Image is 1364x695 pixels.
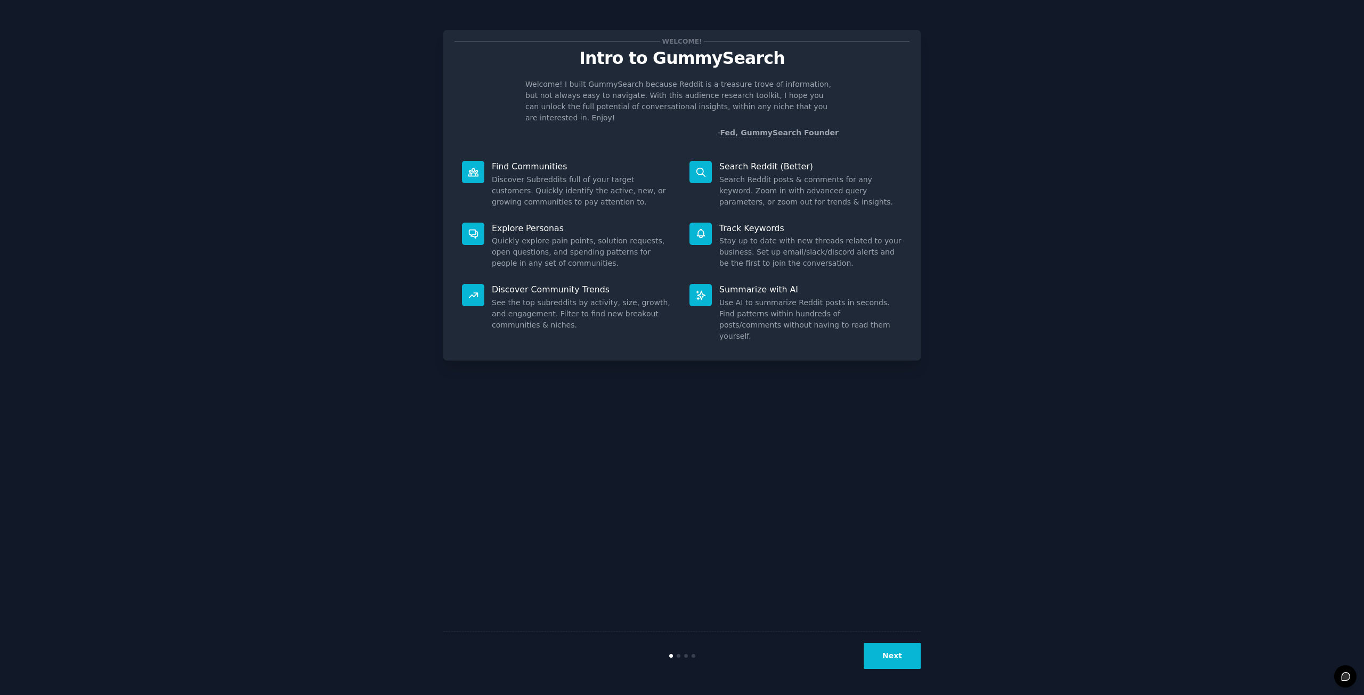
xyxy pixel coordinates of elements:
p: Intro to GummySearch [454,49,910,68]
p: Search Reddit (Better) [719,161,902,172]
span: Welcome! [660,36,704,47]
button: Next [864,643,921,669]
p: Find Communities [492,161,675,172]
div: - [717,127,839,138]
p: Discover Community Trends [492,284,675,295]
dd: Discover Subreddits full of your target customers. Quickly identify the active, new, or growing c... [492,174,675,208]
a: Fed, GummySearch Founder [720,128,839,137]
dd: See the top subreddits by activity, size, growth, and engagement. Filter to find new breakout com... [492,297,675,331]
dd: Stay up to date with new threads related to your business. Set up email/slack/discord alerts and ... [719,235,902,269]
dd: Search Reddit posts & comments for any keyword. Zoom in with advanced query parameters, or zoom o... [719,174,902,208]
p: Summarize with AI [719,284,902,295]
p: Welcome! I built GummySearch because Reddit is a treasure trove of information, but not always ea... [525,79,839,124]
p: Explore Personas [492,223,675,234]
dd: Quickly explore pain points, solution requests, open questions, and spending patterns for people ... [492,235,675,269]
dd: Use AI to summarize Reddit posts in seconds. Find patterns within hundreds of posts/comments with... [719,297,902,342]
p: Track Keywords [719,223,902,234]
